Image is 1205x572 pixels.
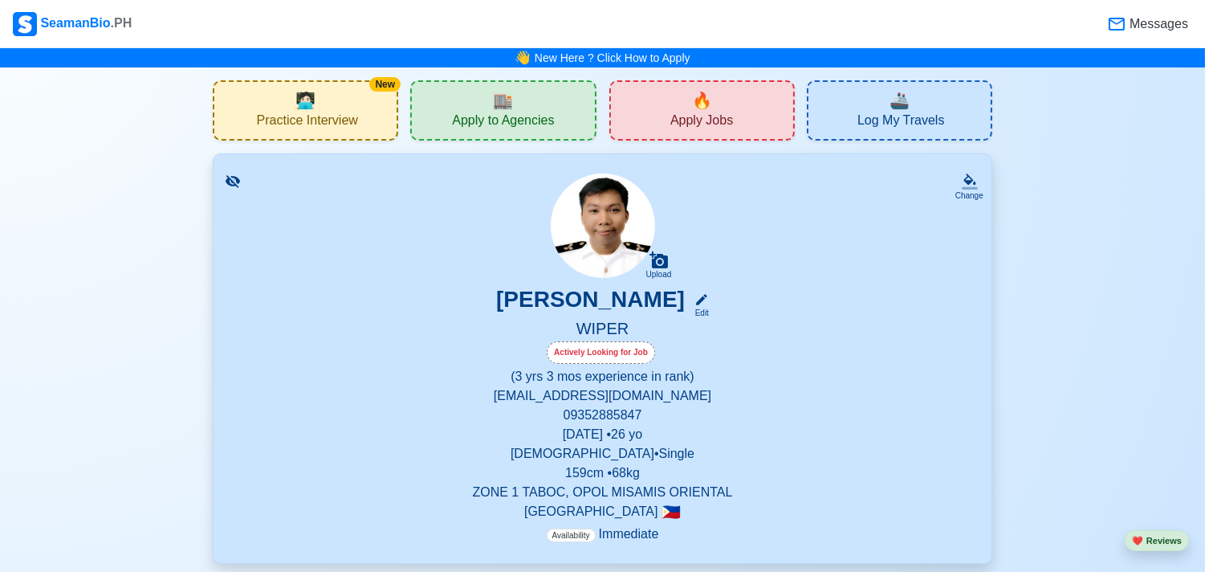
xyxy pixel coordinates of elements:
[955,190,983,202] div: Change
[511,45,535,70] span: bell
[233,444,972,464] p: [DEMOGRAPHIC_DATA] • Single
[547,341,655,364] div: Actively Looking for Job
[13,12,37,36] img: Logo
[1126,14,1188,34] span: Messages
[1125,530,1189,552] button: heartReviews
[13,12,132,36] div: SeamanBio
[369,77,401,92] div: New
[646,270,672,280] div: Upload
[535,51,690,64] a: New Here ? Click How to Apply
[111,16,132,30] span: .PH
[452,112,554,133] span: Apply to Agencies
[857,112,944,133] span: Log My Travels
[233,483,972,502] p: ZONE 1 TABOC, OPOL MISAMIS ORIENTAL
[547,525,659,544] p: Immediate
[295,88,315,112] span: interview
[233,464,972,483] p: 159 cm • 68 kg
[257,112,358,133] span: Practice Interview
[692,88,712,112] span: new
[890,88,910,112] span: travel
[670,112,733,133] span: Apply Jobs
[662,505,681,520] span: 🇵🇭
[688,307,709,319] div: Edit
[493,88,513,112] span: agencies
[233,502,972,521] p: [GEOGRAPHIC_DATA]
[233,367,972,386] p: (3 yrs 3 mos experience in rank)
[1132,536,1143,545] span: heart
[233,425,972,444] p: [DATE] • 26 yo
[233,406,972,425] p: 09352885847
[233,319,972,341] h5: WIPER
[547,529,596,542] span: Availability
[233,386,972,406] p: [EMAIL_ADDRESS][DOMAIN_NAME]
[496,286,685,319] h3: [PERSON_NAME]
